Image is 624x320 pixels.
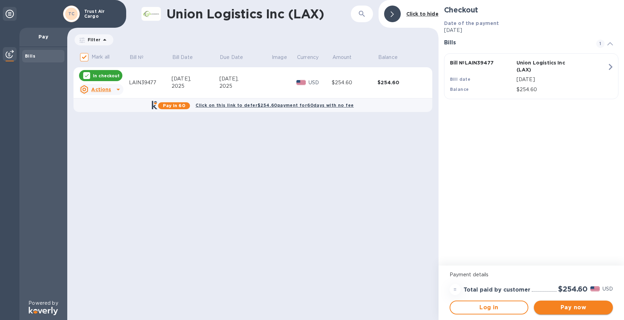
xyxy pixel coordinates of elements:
[517,86,607,93] p: $254.60
[28,300,58,307] p: Powered by
[517,59,580,73] p: Union Logistics Inc (LAX)
[91,87,111,92] u: Actions
[129,79,172,86] div: LAIN39477
[539,303,607,312] span: Pay now
[85,37,101,43] p: Filter
[450,87,469,92] b: Balance
[130,54,144,61] p: Bill №
[29,307,58,315] img: Logo
[378,54,398,61] p: Balance
[196,103,354,108] b: Click on this link to defer $254.60 payment for 60 days with no fee
[603,285,613,293] p: USD
[219,83,271,90] div: 2025
[130,54,153,61] span: Bill №
[220,54,252,61] span: Due Date
[220,54,243,61] p: Due Date
[450,77,471,82] b: Bill date
[517,76,607,83] p: [DATE]
[172,54,202,61] span: Bill Date
[172,54,193,61] p: Bill Date
[172,75,219,83] div: [DATE],
[163,103,185,108] b: Pay in 60
[297,54,319,61] p: Currency
[378,54,407,61] span: Balance
[450,301,529,314] button: Log in
[444,53,618,99] button: Bill №LAIN39477Union Logistics Inc (LAX)Bill date[DATE]Balance$254.60
[219,75,271,83] div: [DATE],
[296,80,306,85] img: USD
[450,271,613,278] p: Payment details
[93,73,120,79] p: In checkout
[590,286,600,291] img: USD
[172,83,219,90] div: 2025
[444,6,618,14] h2: Checkout
[309,79,332,86] p: USD
[92,53,110,61] p: Mark all
[332,54,352,61] p: Amount
[456,303,522,312] span: Log in
[534,301,613,314] button: Pay now
[463,287,530,293] h3: Total paid by customer
[166,7,327,21] h1: Union Logistics Inc (LAX)
[378,79,423,86] div: $254.60
[25,53,35,59] b: Bills
[272,54,287,61] p: Image
[596,40,605,48] span: 1
[450,284,461,295] div: =
[68,11,75,16] b: TC
[450,59,514,66] p: Bill № LAIN39477
[406,11,439,17] b: Click to hide
[444,20,499,26] b: Date of the payment
[444,27,618,34] p: [DATE]
[558,285,588,293] h2: $254.60
[84,9,119,19] p: Trust Air Cargo
[25,33,62,40] p: Pay
[332,54,361,61] span: Amount
[444,40,588,46] h3: Bills
[332,79,378,86] div: $254.60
